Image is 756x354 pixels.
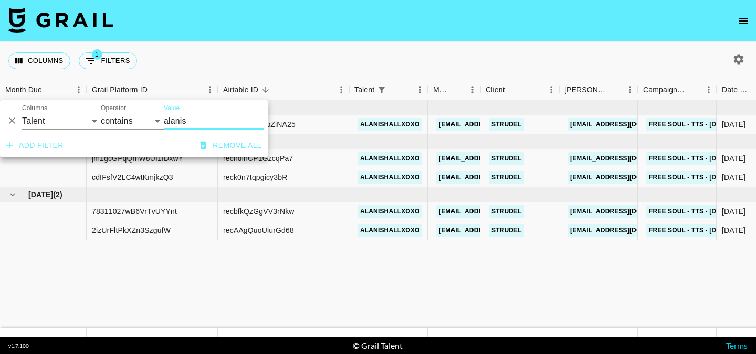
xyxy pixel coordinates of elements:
div: 2izUrFltPkXZn3SzgufW [92,225,171,235]
a: [EMAIL_ADDRESS][DOMAIN_NAME] [436,171,554,184]
div: Date Created [722,80,752,100]
button: Sort [607,82,622,97]
a: [EMAIL_ADDRESS][DOMAIN_NAME] [568,118,685,131]
a: Free Soul - TTS - [DATE] [646,118,733,131]
a: alanishallxoxo [358,152,422,165]
a: alanishallxoxo [358,118,422,131]
div: Grail Platform ID [87,80,218,100]
div: cdIFsfV2LC4wtKmjkzQ3 [92,172,173,183]
div: reck0n7tqpgicy3bR [223,172,287,183]
button: Menu [543,82,559,98]
div: Client [480,80,559,100]
a: Strudel [489,205,524,218]
div: recbfkQzGgVV3rNkw [223,206,295,217]
div: v 1.7.100 [8,342,29,349]
div: Manager [433,80,450,100]
div: 04/06/2025 [722,119,745,130]
a: Terms [726,340,748,350]
span: ( 2 ) [53,189,62,200]
button: Sort [42,82,57,97]
button: Menu [465,82,480,98]
a: Free Soul - TTS - [DATE] [646,224,733,237]
div: Airtable ID [218,80,349,100]
div: © Grail Talent [353,340,403,351]
div: 31/07/2025 [722,172,745,183]
a: [EMAIL_ADDRESS][DOMAIN_NAME] [568,205,685,218]
button: Sort [148,82,162,97]
a: Free Soul - TTS - [DATE] [646,205,733,218]
div: Month Due [5,80,42,100]
a: [EMAIL_ADDRESS][DOMAIN_NAME] [436,118,554,131]
a: [EMAIL_ADDRESS][DOMAIN_NAME] [568,171,685,184]
button: Show filters [79,52,137,69]
div: 05/09/2025 [722,225,745,235]
div: Booker [559,80,638,100]
input: Filter value [164,113,264,130]
a: [EMAIL_ADDRESS][DOMAIN_NAME] [568,152,685,165]
div: Talent [354,80,374,100]
div: Talent [349,80,428,100]
div: jm1gcGPqQmW8UI1fDxwY [92,153,183,164]
button: Delete [4,113,20,128]
button: Show filters [374,82,389,97]
div: Grail Platform ID [92,80,148,100]
span: [DATE] [28,189,53,200]
button: Sort [450,82,465,97]
div: [PERSON_NAME] [564,80,607,100]
img: Grail Talent [8,7,113,33]
span: 1 [92,49,102,60]
button: Menu [333,82,349,98]
label: Value [164,104,180,113]
label: Columns [22,104,47,113]
a: alanishallxoxo [358,171,422,184]
a: Free Soul - TTS - [DATE] [646,152,733,165]
div: recAAgQuoUiurGd68 [223,225,294,235]
div: Airtable ID [223,80,258,100]
button: Sort [686,82,701,97]
a: [EMAIL_ADDRESS][DOMAIN_NAME] [568,224,685,237]
label: Operator [101,104,126,113]
a: [EMAIL_ADDRESS][DOMAIN_NAME] [436,152,554,165]
div: 78311027wB6VrTvUYYnt [92,206,177,217]
button: Remove all [196,136,266,155]
button: Menu [71,82,87,98]
button: Add filter [2,136,68,155]
div: Campaign (Type) [643,80,686,100]
a: [EMAIL_ADDRESS][DOMAIN_NAME] [436,224,554,237]
button: Menu [202,82,218,98]
button: Sort [258,82,273,97]
div: Campaign (Type) [638,80,717,100]
button: Sort [389,82,404,97]
a: Free Soul - TTS - [DATE] [646,171,733,184]
div: 07/07/2025 [722,153,745,164]
button: Select columns [8,52,70,69]
button: Menu [412,82,428,98]
div: Manager [428,80,480,100]
a: alanishallxoxo [358,224,422,237]
div: 1 active filter [374,82,389,97]
a: Strudel [489,118,524,131]
div: recndinCP1GzcqPa7 [223,153,293,164]
button: open drawer [733,10,754,31]
a: Strudel [489,224,524,237]
a: [EMAIL_ADDRESS][DOMAIN_NAME] [436,205,554,218]
a: alanishallxoxo [358,205,422,218]
button: Sort [505,82,520,97]
a: Strudel [489,152,524,165]
button: hide children [5,187,20,202]
div: Client [486,80,505,100]
button: Menu [701,82,717,98]
div: 08/09/2025 [722,206,745,217]
button: Menu [622,82,638,98]
a: Strudel [489,171,524,184]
